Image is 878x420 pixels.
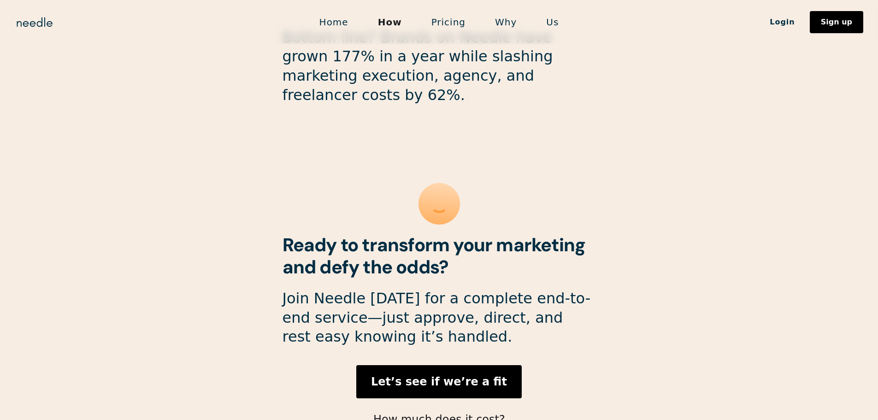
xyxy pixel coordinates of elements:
a: Home [305,12,363,32]
a: Us [531,12,573,32]
a: Login [755,14,810,30]
h2: Ready to transform your marketing and defy the odds? [283,234,596,278]
a: Why [480,12,531,32]
p: Join Needle [DATE] for a complete end-to-end service—just approve, direct, and rest easy knowing ... [283,289,596,347]
strong: Let’s see if we’re a fit [371,375,507,388]
p: Bottom line? Brands on Needle have grown 177% in a year while slashing marketing execution, agenc... [283,28,596,105]
a: Let’s see if we’re a fit [356,365,522,398]
a: Sign up [810,11,863,33]
div: Sign up [821,18,852,26]
a: Pricing [417,12,480,32]
a: How [363,12,417,32]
